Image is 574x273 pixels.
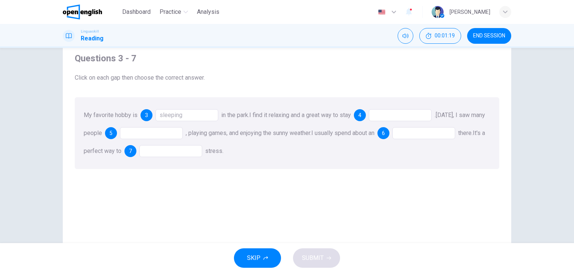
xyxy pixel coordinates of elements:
[311,129,374,136] span: I usually spend about an
[398,28,413,44] div: Mute
[81,29,99,34] span: Linguaskill
[205,147,223,154] span: stress.
[63,4,102,19] img: OpenEnglish logo
[435,111,436,119] span: .
[419,28,461,44] button: 00:01:19
[160,7,181,16] span: Practice
[249,111,351,119] span: I find it relaxing and a great way to stay
[467,28,511,44] button: END SESSION
[81,34,104,43] h1: Reading
[194,5,222,19] button: Analysis
[75,73,499,82] span: Click on each gap then choose the correct answer.
[157,5,191,19] button: Practice
[122,7,151,16] span: Dashboard
[197,7,219,16] span: Analysis
[84,111,138,119] span: My favorite hobby is
[63,4,119,19] a: OpenEnglish logo
[234,248,281,268] button: SKIP
[432,6,444,18] img: Profile picture
[450,7,490,16] div: [PERSON_NAME]
[145,113,148,118] span: 3
[458,129,473,136] span: there.
[155,109,218,121] div: sleeping
[129,148,132,154] span: 7
[473,33,505,39] span: END SESSION
[186,129,311,136] span: , playing games, and enjoying the sunny weather.
[75,52,499,64] h4: Questions 3 - 7
[221,111,249,119] span: in the park.
[382,131,385,136] span: 6
[247,253,260,263] span: SKIP
[358,113,361,118] span: 4
[435,33,455,39] span: 00:01:19
[419,28,461,44] div: Hide
[119,5,154,19] button: Dashboard
[109,131,112,136] span: 5
[377,9,386,15] img: en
